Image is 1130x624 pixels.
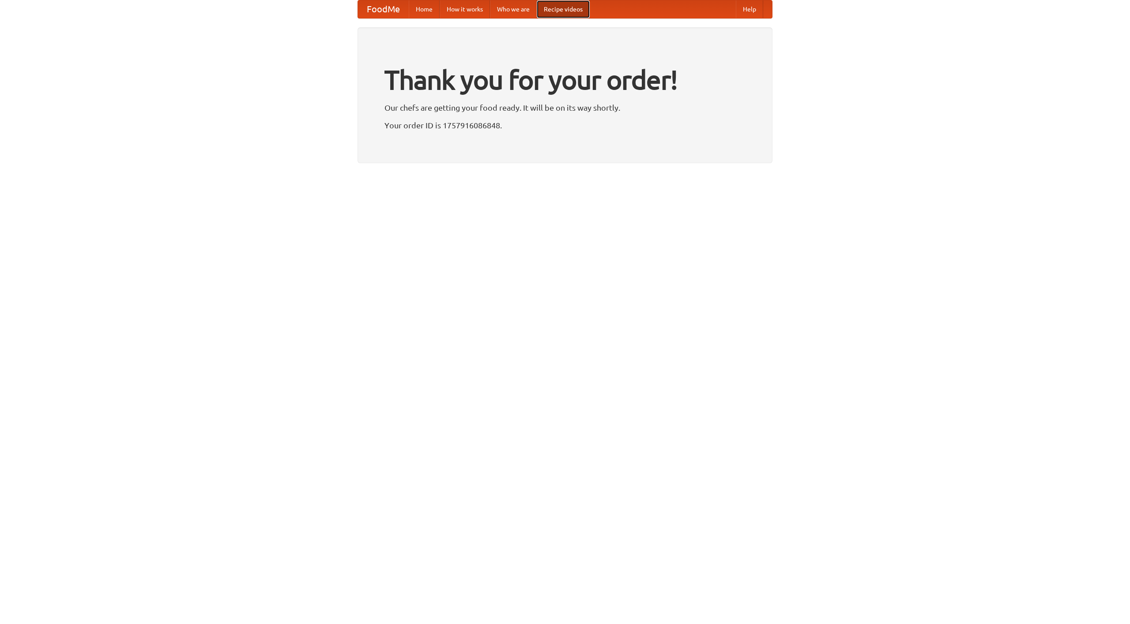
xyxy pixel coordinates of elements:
p: Your order ID is 1757916086848. [384,119,746,132]
a: Home [409,0,440,18]
a: Who we are [490,0,537,18]
a: Help [736,0,763,18]
a: How it works [440,0,490,18]
a: Recipe videos [537,0,590,18]
p: Our chefs are getting your food ready. It will be on its way shortly. [384,101,746,114]
h1: Thank you for your order! [384,59,746,101]
a: FoodMe [358,0,409,18]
